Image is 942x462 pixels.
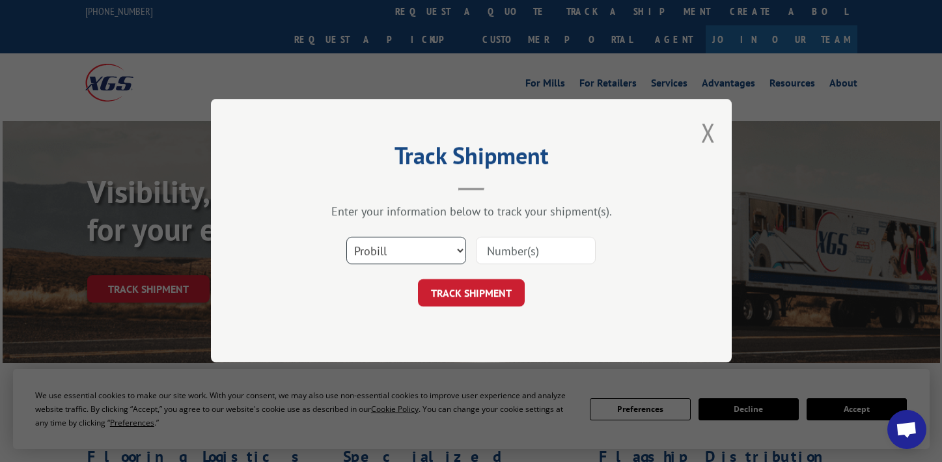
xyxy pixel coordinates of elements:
button: Close modal [701,115,715,150]
div: Open chat [887,410,926,449]
h2: Track Shipment [276,146,667,171]
button: TRACK SHIPMENT [418,280,525,307]
div: Enter your information below to track your shipment(s). [276,204,667,219]
input: Number(s) [476,238,596,265]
